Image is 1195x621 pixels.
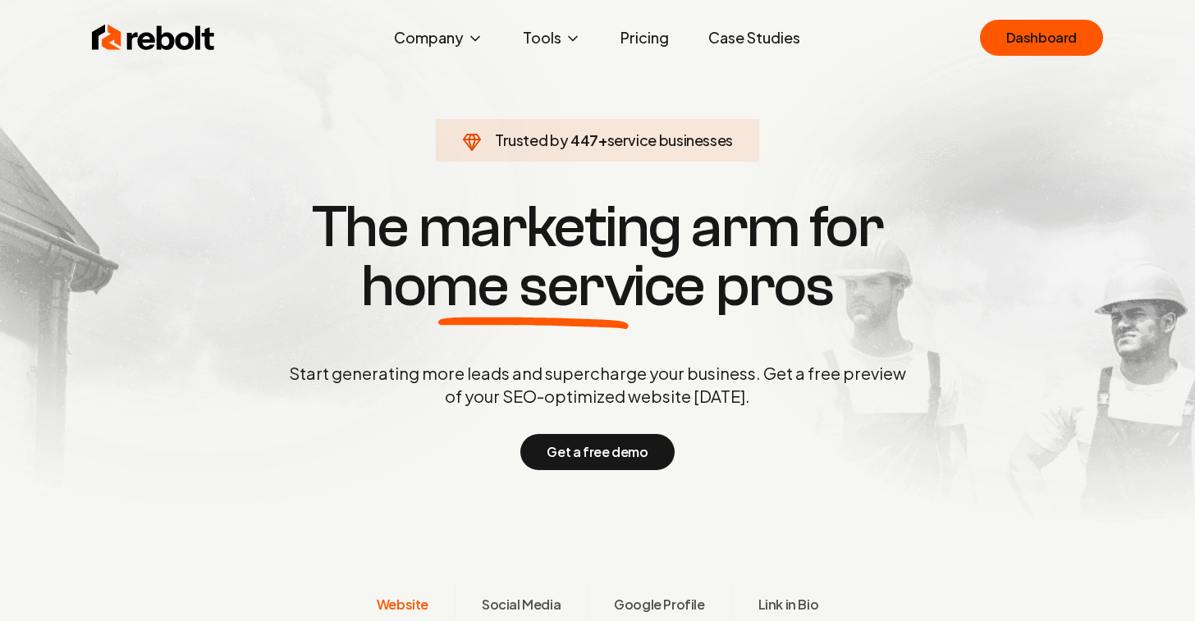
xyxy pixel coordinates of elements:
[510,21,594,54] button: Tools
[570,129,598,152] span: 447
[286,362,909,408] p: Start generating more leads and supercharge your business. Get a free preview of your SEO-optimiz...
[758,595,819,614] span: Link in Bio
[598,130,607,149] span: +
[695,21,813,54] a: Case Studies
[377,595,428,614] span: Website
[980,20,1103,56] a: Dashboard
[520,434,674,470] button: Get a free demo
[607,130,734,149] span: service businesses
[614,595,704,614] span: Google Profile
[381,21,497,54] button: Company
[204,198,991,316] h1: The marketing arm for pros
[607,21,682,54] a: Pricing
[495,130,568,149] span: Trusted by
[92,21,215,54] img: Rebolt Logo
[482,595,561,614] span: Social Media
[361,257,705,316] span: home service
